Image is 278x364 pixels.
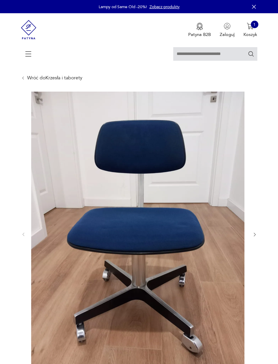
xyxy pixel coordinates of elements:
[220,32,235,38] p: Zaloguj
[243,32,257,38] p: Koszyk
[188,23,211,38] a: Ikona medaluPatyna B2B
[243,23,257,38] button: 1Koszyk
[224,23,231,30] img: Ikonka użytkownika
[196,23,203,30] img: Ikona medalu
[99,4,147,9] p: Lampy od Same Old -20%!
[27,75,82,81] a: Wróć doKrzesła i taborety
[248,51,254,57] button: Szukaj
[21,13,37,46] img: Patyna - sklep z meblami i dekoracjami vintage
[150,4,180,9] a: Zobacz produkty
[247,23,254,30] img: Ikona koszyka
[220,23,235,38] button: Zaloguj
[188,32,211,38] p: Patyna B2B
[188,23,211,38] button: Patyna B2B
[251,21,258,28] div: 1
